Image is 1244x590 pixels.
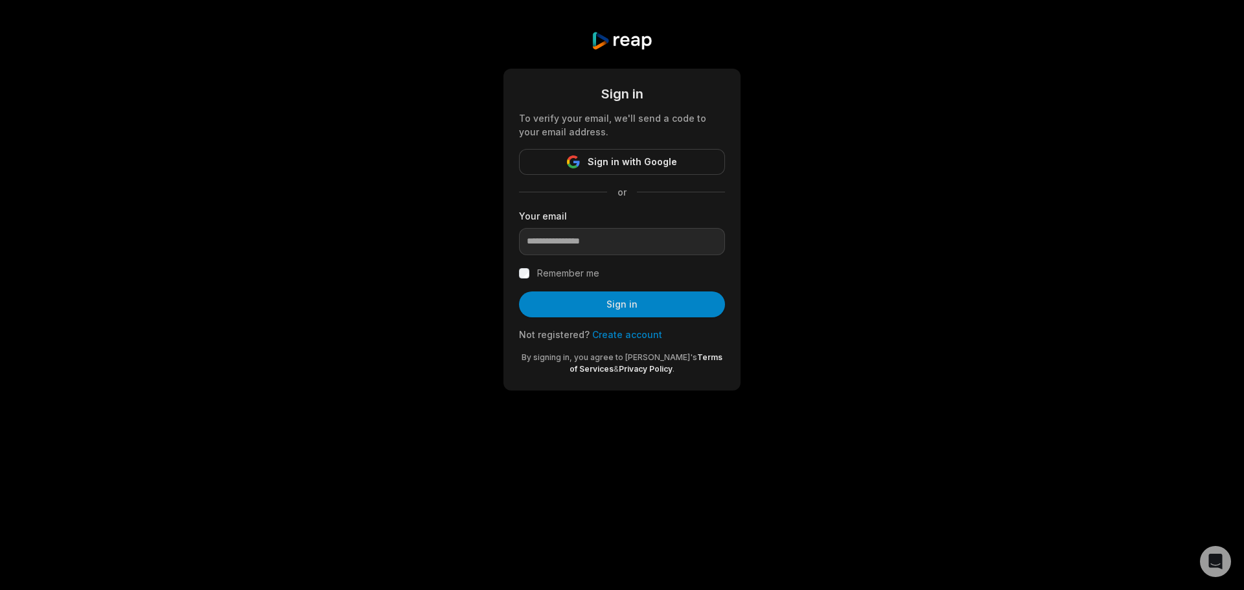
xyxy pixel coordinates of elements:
span: & [614,364,619,374]
a: Privacy Policy [619,364,673,374]
label: Remember me [537,266,599,281]
span: By signing in, you agree to [PERSON_NAME]'s [522,352,697,362]
div: Open Intercom Messenger [1200,546,1231,577]
a: Create account [592,329,662,340]
img: reap [591,31,652,51]
div: To verify your email, we'll send a code to your email address. [519,111,725,139]
div: Sign in [519,84,725,104]
span: Not registered? [519,329,590,340]
label: Your email [519,209,725,223]
button: Sign in with Google [519,149,725,175]
button: Sign in [519,291,725,317]
span: Sign in with Google [588,154,677,170]
a: Terms of Services [570,352,722,374]
span: . [673,364,674,374]
span: or [607,185,637,199]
